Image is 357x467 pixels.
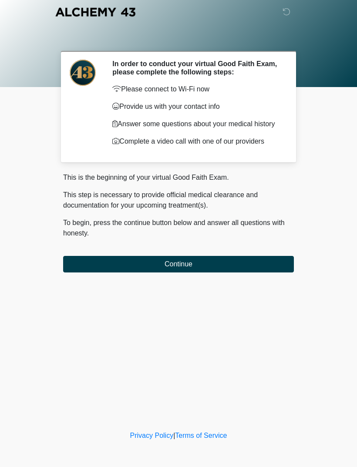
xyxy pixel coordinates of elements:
[70,60,96,86] img: Agent Avatar
[63,190,294,211] p: This step is necessary to provide official medical clearance and documentation for your upcoming ...
[63,256,294,272] button: Continue
[57,31,300,47] h1: ‎ ‎ ‎ ‎
[173,432,175,439] a: |
[112,84,281,94] p: Please connect to Wi-Fi now
[175,432,227,439] a: Terms of Service
[63,172,294,183] p: This is the beginning of your virtual Good Faith Exam.
[63,218,294,239] p: To begin, press the continue button below and answer all questions with honesty.
[112,60,281,76] h2: In order to conduct your virtual Good Faith Exam, please complete the following steps:
[112,136,281,147] p: Complete a video call with one of our providers
[54,7,136,17] img: Alchemy 43 Logo
[130,432,174,439] a: Privacy Policy
[112,101,281,112] p: Provide us with your contact info
[112,119,281,129] p: Answer some questions about your medical history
